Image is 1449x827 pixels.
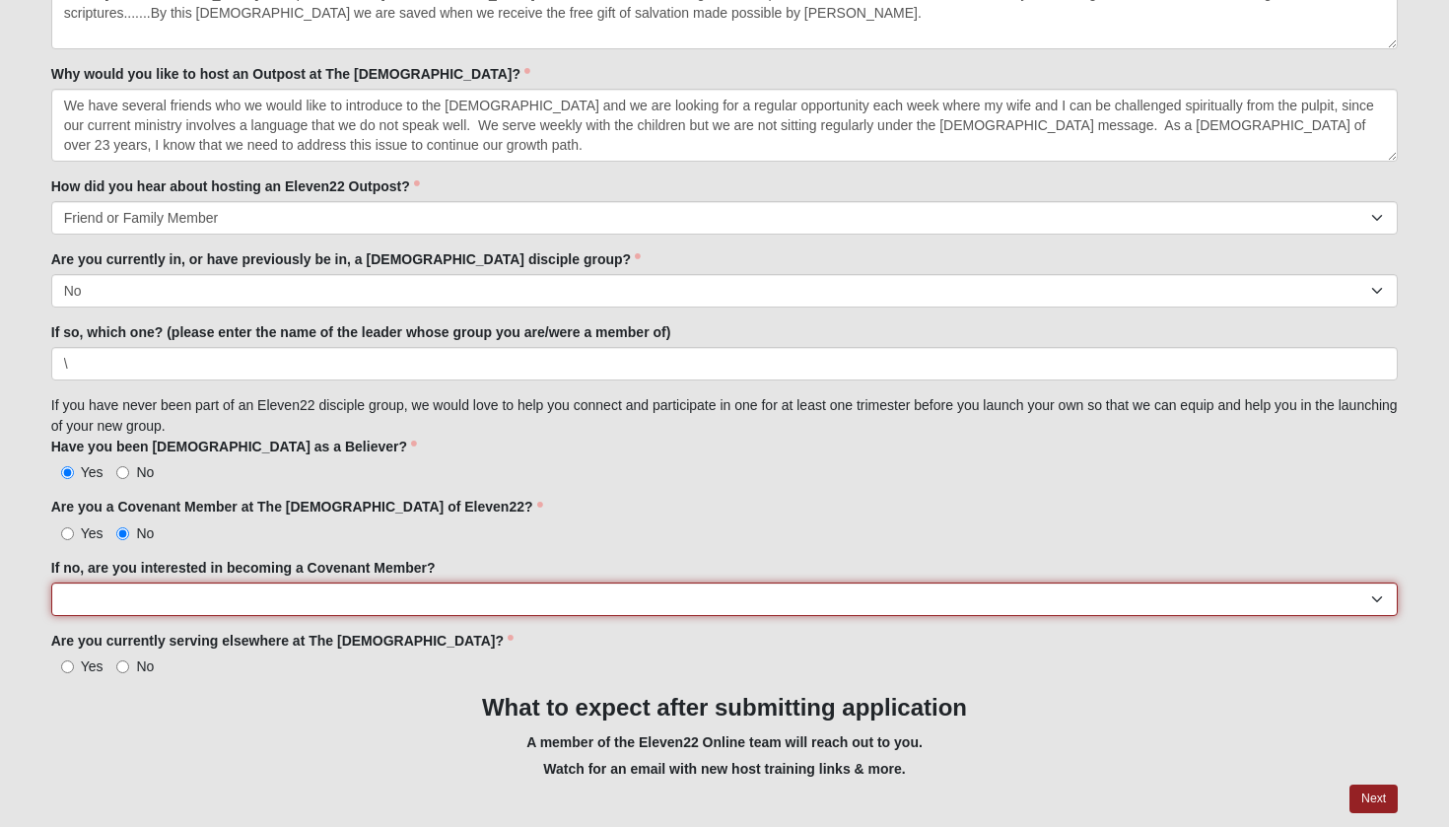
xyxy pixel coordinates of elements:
span: Yes [81,658,103,674]
span: No [136,464,154,480]
label: Have you been [DEMOGRAPHIC_DATA] as a Believer? [51,437,417,456]
input: Yes [61,527,74,540]
label: If so, which one? (please enter the name of the leader whose group you are/were a member of) [51,322,671,342]
label: Why would you like to host an Outpost at The [DEMOGRAPHIC_DATA]? [51,64,530,84]
input: Yes [61,466,74,479]
span: No [136,525,154,541]
input: No [116,660,129,673]
input: No [116,466,129,479]
span: Yes [81,525,103,541]
label: If no, are you interested in becoming a Covenant Member? [51,558,436,578]
span: Yes [81,464,103,480]
input: Yes [61,660,74,673]
label: Are you currently in, or have previously be in, a [DEMOGRAPHIC_DATA] disciple group? [51,249,641,269]
a: Next [1349,785,1398,813]
h5: A member of the Eleven22 Online team will reach out to you. [51,734,1399,751]
h5: Watch for an email with new host training links & more. [51,761,1399,778]
input: No [116,527,129,540]
label: Are you currently serving elsewhere at The [DEMOGRAPHIC_DATA]? [51,631,514,651]
label: How did you hear about hosting an Eleven22 Outpost? [51,176,420,196]
h3: What to expect after submitting application [51,694,1399,723]
label: Are you a Covenant Member at The [DEMOGRAPHIC_DATA] of Eleven22? [51,497,543,517]
span: No [136,658,154,674]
